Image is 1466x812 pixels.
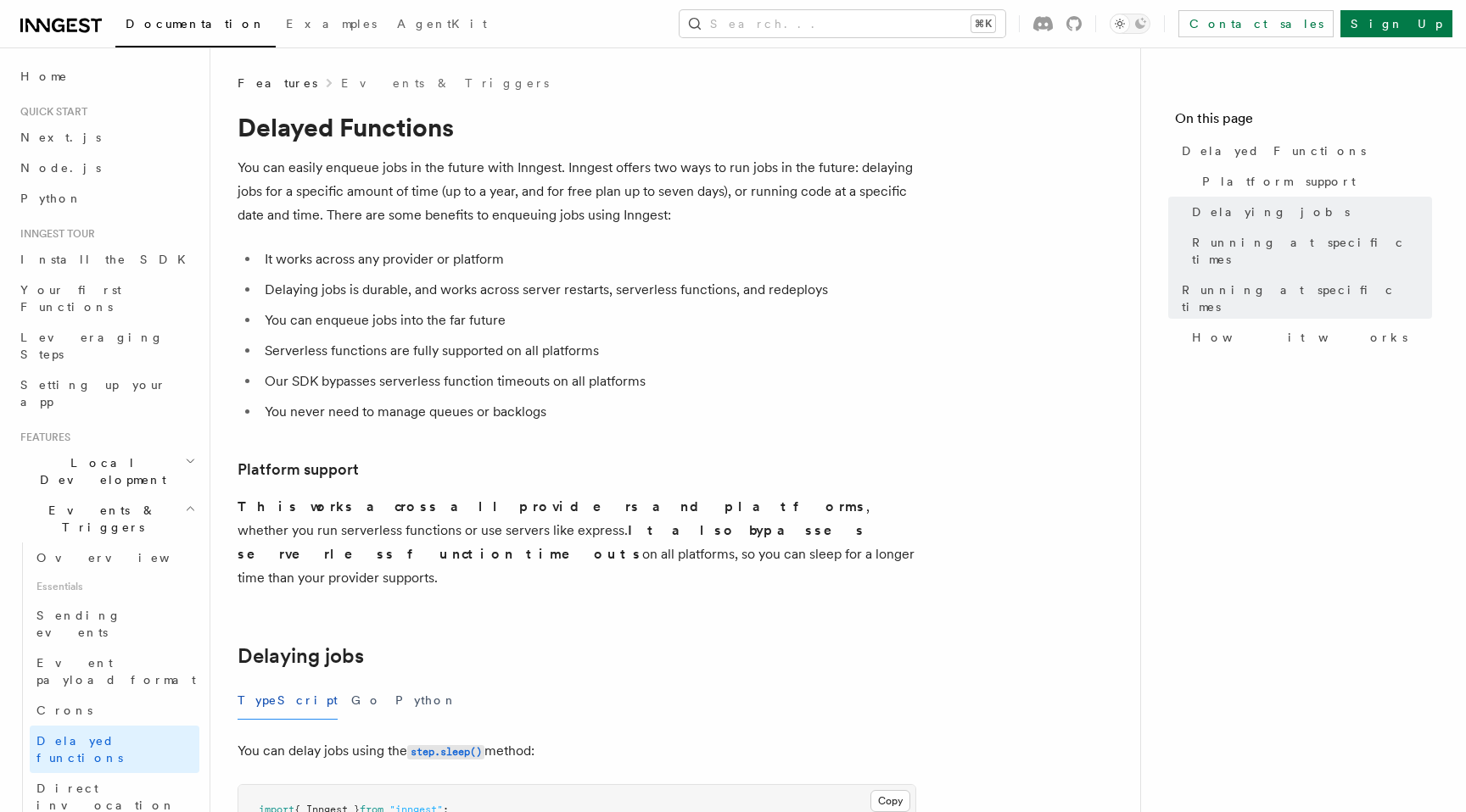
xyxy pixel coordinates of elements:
span: Delayed Functions [1182,142,1366,159]
button: Search...⌘K [680,10,1005,37]
a: step.sleep() [407,742,484,759]
span: Delaying jobs [1192,203,1350,220]
a: Next.js [14,122,199,153]
button: TypeScript [238,681,338,720]
a: How it works [1185,322,1432,353]
p: You can easily enqueue jobs in the future with Inngest. Inngest offers two ways to run jobs in th... [238,156,916,227]
a: Install the SDK [14,244,199,275]
a: Delayed functions [30,726,199,773]
h1: Delayed Functions [238,112,916,142]
span: Delayed functions [36,734,123,765]
a: Python [14,183,199,214]
li: You never need to manage queues or backlogs [260,400,916,424]
span: Inngest tour [14,227,95,241]
span: Home [20,68,68,85]
span: How it works [1192,329,1407,346]
li: Serverless functions are fully supported on all platforms [260,339,916,363]
span: Setting up your app [20,378,166,409]
span: Direct invocation [36,781,176,812]
button: Copy [870,790,910,812]
a: Setting up your app [14,370,199,417]
span: Install the SDK [20,253,196,266]
span: Next.js [20,131,101,144]
strong: This works across all providers and platforms [238,498,866,514]
span: Crons [36,704,92,717]
li: Our SDK bypasses serverless function timeouts on all platforms [260,370,916,393]
a: Overview [30,542,199,573]
a: Platform support [238,458,359,481]
button: Python [395,681,457,720]
span: Running at specific times [1182,281,1432,315]
a: Delayed Functions [1175,136,1432,166]
button: Toggle dark mode [1110,14,1150,34]
li: Delaying jobs is durable, and works across server restarts, serverless functions, and redeploys [260,278,916,302]
span: Features [14,431,70,444]
span: Documentation [126,17,266,31]
span: AgentKit [397,17,487,31]
span: Leveraging Steps [20,331,164,361]
a: Delaying jobs [1185,197,1432,227]
p: You can delay jobs using the method: [238,739,916,764]
span: Event payload format [36,656,196,687]
span: Events & Triggers [14,502,185,536]
a: Documentation [115,5,276,47]
a: Node.js [14,153,199,183]
span: Node.js [20,161,101,175]
a: Running at specific times [1175,275,1432,322]
span: Your first Functions [20,283,121,314]
a: Contact sales [1178,10,1334,37]
span: Essentials [30,573,199,600]
span: Local Development [14,454,185,488]
kbd: ⌘K [971,15,995,32]
span: Overview [36,551,211,565]
a: Events & Triggers [341,75,549,92]
a: Leveraging Steps [14,322,199,370]
button: Events & Triggers [14,495,199,542]
a: Running at specific times [1185,227,1432,275]
span: Platform support [1202,173,1356,190]
a: Sending events [30,600,199,648]
a: Event payload format [30,648,199,695]
a: Examples [276,5,387,46]
a: Home [14,61,199,92]
span: Python [20,192,82,205]
button: Go [351,681,382,720]
a: Your first Functions [14,275,199,322]
button: Local Development [14,448,199,495]
a: Crons [30,695,199,726]
p: , whether you run serverless functions or use servers like express. on all platforms, so you can ... [238,495,916,590]
a: Delaying jobs [238,644,364,668]
span: Examples [286,17,377,31]
a: Platform support [1195,166,1432,197]
span: Features [238,75,317,92]
li: It works across any provider or platform [260,247,916,271]
span: Quick start [14,105,87,119]
a: Sign Up [1340,10,1452,37]
li: You can enqueue jobs into the far future [260,309,916,332]
code: step.sleep() [407,745,484,759]
span: Sending events [36,609,121,639]
a: AgentKit [387,5,497,46]
span: Running at specific times [1192,234,1432,268]
h4: On this page [1175,108,1432,136]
